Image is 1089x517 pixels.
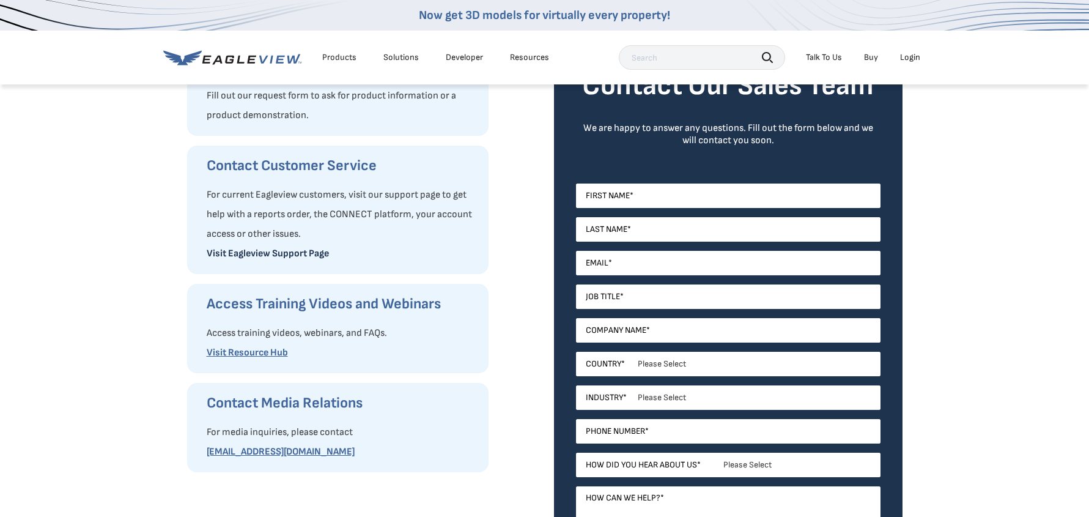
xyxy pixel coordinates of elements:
p: Access training videos, webinars, and FAQs. [207,324,476,343]
div: Login [900,52,920,63]
div: Solutions [383,52,419,63]
strong: Contact Our Sales Team [582,69,874,103]
div: Talk To Us [806,52,842,63]
div: Resources [510,52,549,63]
a: [EMAIL_ADDRESS][DOMAIN_NAME] [207,446,355,458]
h3: Contact Media Relations [207,393,476,413]
a: Now get 3D models for virtually every property! [419,8,670,23]
a: Developer [446,52,483,63]
h3: Access Training Videos and Webinars [207,294,476,314]
a: Buy [864,52,878,63]
a: Visit Eagleview Support Page [207,248,329,259]
div: We are happy to answer any questions. Fill out the form below and we will contact you soon. [576,122,880,147]
p: Fill out our request form to ask for product information or a product demonstration. [207,86,476,125]
input: Search [619,45,785,70]
a: Visit Resource Hub [207,347,288,359]
p: For media inquiries, please contact [207,423,476,442]
p: For current Eagleview customers, visit our support page to get help with a reports order, the CON... [207,185,476,244]
h3: Contact Customer Service [207,156,476,176]
div: Products [322,52,356,63]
